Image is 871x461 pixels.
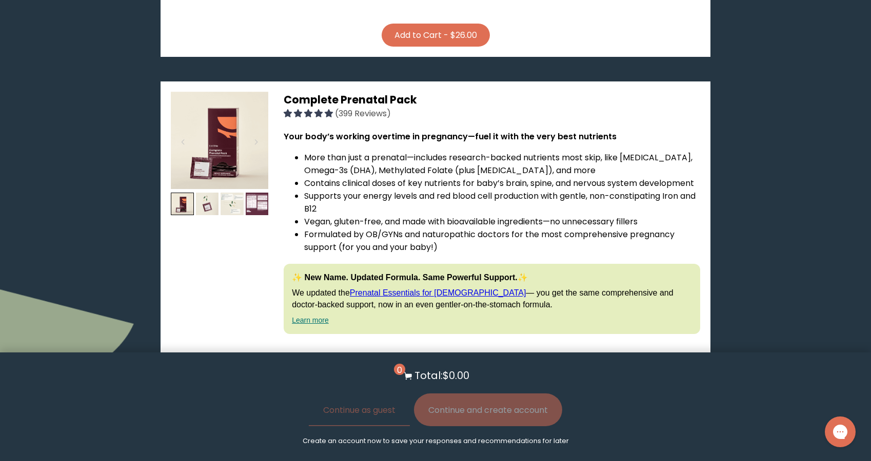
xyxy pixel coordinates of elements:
[304,228,700,254] li: Formulated by OB/GYNs and naturopathic doctors for the most comprehensive pregnancy support (for ...
[304,151,700,177] li: More than just a prenatal—includes research-backed nutrients most skip, like [MEDICAL_DATA], Omeg...
[196,193,219,216] img: thumbnail image
[292,316,329,324] a: Learn more
[171,193,194,216] img: thumbnail image
[303,436,569,446] p: Create an account now to save your responses and recommendations for later
[284,92,417,107] span: Complete Prenatal Pack
[292,287,692,310] p: We updated the — you get the same comprehensive and doctor-backed support, now in an even gentler...
[221,193,244,216] img: thumbnail image
[820,413,861,451] iframe: Gorgias live chat messenger
[284,131,617,142] strong: Your body’s working overtime in pregnancy—fuel it with the very best nutrients
[414,393,562,426] button: Continue and create account
[246,193,269,216] img: thumbnail image
[309,393,410,426] button: Continue as guest
[304,215,700,228] li: Vegan, gluten-free, and made with bioavailable ingredients—no unnecessary fillers
[414,368,469,383] p: Total: $0.00
[382,24,490,47] button: Add to Cart - $26.00
[304,190,700,215] li: Supports your energy levels and red blood cell production with gentle, non-constipating Iron and B12
[304,177,700,190] li: Contains clinical doses of key nutrients for baby’s brain, spine, and nervous system development
[171,92,268,189] img: thumbnail image
[284,108,335,119] span: 4.91 stars
[350,288,526,297] a: Prenatal Essentials for [DEMOGRAPHIC_DATA]
[335,108,391,119] span: (399 Reviews)
[394,364,405,375] span: 0
[292,273,528,282] strong: ✨ New Name. Updated Formula. Same Powerful Support.✨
